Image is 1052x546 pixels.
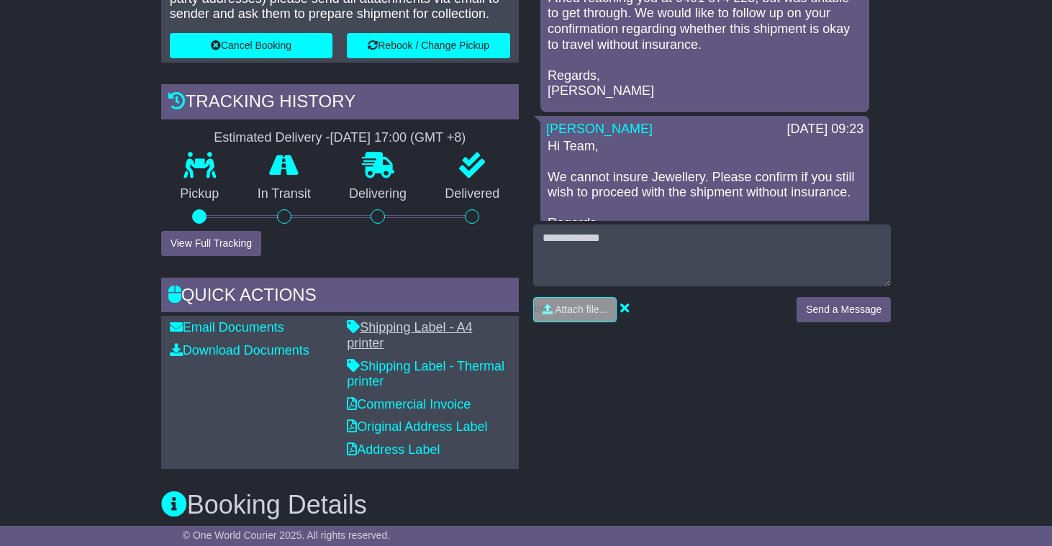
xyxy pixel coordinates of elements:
[161,231,261,256] button: View Full Tracking
[330,186,425,202] p: Delivering
[170,343,309,358] a: Download Documents
[347,442,440,457] a: Address Label
[330,130,466,146] div: [DATE] 17:00 (GMT +8)
[546,122,653,136] a: [PERSON_NAME]
[797,297,891,322] button: Send a Message
[161,84,519,123] div: Tracking history
[787,122,864,137] div: [DATE] 09:23
[161,491,892,519] h3: Booking Details
[426,186,519,202] p: Delivered
[347,397,471,411] a: Commercial Invoice
[347,320,472,350] a: Shipping Label - A4 printer
[183,529,391,541] span: © One World Courier 2025. All rights reserved.
[347,359,504,389] a: Shipping Label - Thermal printer
[548,139,862,247] p: Hi Team, We cannot insure Jewellery. Please confirm if you still wish to proceed with the shipmen...
[238,186,330,202] p: In Transit
[170,33,333,58] button: Cancel Booking
[347,419,487,434] a: Original Address Label
[170,320,284,335] a: Email Documents
[161,278,519,317] div: Quick Actions
[161,186,238,202] p: Pickup
[161,130,519,146] div: Estimated Delivery -
[347,33,510,58] button: Rebook / Change Pickup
